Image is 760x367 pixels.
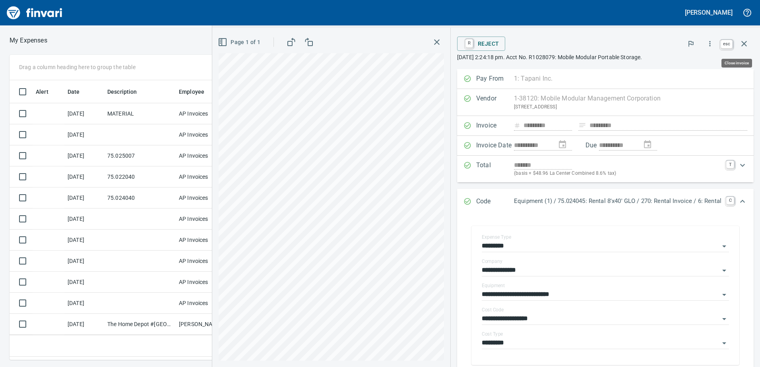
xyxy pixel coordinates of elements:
[682,35,700,52] button: Flag
[36,87,59,97] span: Alert
[482,235,511,240] label: Expense Type
[64,314,104,335] td: [DATE]
[64,187,104,209] td: [DATE]
[482,307,504,312] label: Cost Code
[64,145,104,166] td: [DATE]
[64,209,104,230] td: [DATE]
[64,272,104,293] td: [DATE]
[179,87,215,97] span: Employee
[104,145,176,166] td: 75.025007
[176,103,235,124] td: AP Invoices
[726,197,734,205] a: C
[476,197,514,207] p: Code
[104,187,176,209] td: 75.024040
[482,283,505,288] label: Equipment
[104,314,176,335] td: The Home Depot #[GEOGRAPHIC_DATA]
[107,87,147,97] span: Description
[719,313,730,325] button: Open
[476,160,514,178] p: Total
[64,166,104,187] td: [DATE]
[719,338,730,349] button: Open
[179,87,204,97] span: Employee
[104,166,176,187] td: 75.022040
[482,332,503,336] label: Cost Type
[176,166,235,187] td: AP Invoices
[5,3,64,22] img: Finvari
[719,289,730,300] button: Open
[457,189,754,215] div: Expand
[683,6,735,19] button: [PERSON_NAME]
[457,53,754,61] p: [DATE] 2:24:18 pm. Acct No. R1028079: Mobile Modular Portable Storage.
[719,241,730,252] button: Open
[104,103,176,124] td: MATERIAL
[176,251,235,272] td: AP Invoices
[19,63,136,71] p: Drag a column heading here to group the table
[176,272,235,293] td: AP Invoices
[64,230,104,251] td: [DATE]
[10,36,47,45] p: My Expenses
[36,87,48,97] span: Alert
[482,259,502,264] label: Company
[176,124,235,145] td: AP Invoices
[176,314,235,335] td: [PERSON_NAME]
[64,103,104,124] td: [DATE]
[685,8,733,17] h5: [PERSON_NAME]
[64,124,104,145] td: [DATE]
[463,37,499,50] span: Reject
[68,87,80,97] span: Date
[64,293,104,314] td: [DATE]
[176,187,235,209] td: AP Invoices
[719,265,730,276] button: Open
[721,40,733,48] a: esc
[68,87,90,97] span: Date
[64,251,104,272] td: [DATE]
[465,39,473,48] a: R
[216,35,264,50] button: Page 1 of 1
[176,209,235,230] td: AP Invoices
[176,230,235,251] td: AP Invoices
[726,160,734,168] a: T
[457,37,505,51] button: RReject
[10,36,47,45] nav: breadcrumb
[176,293,235,314] td: AP Invoices
[457,156,754,182] div: Expand
[514,197,721,206] p: Equipment (1) / 75.024045: Rental 8'x40' GLO / 270: Rental Invoice / 6: Rental
[176,145,235,166] td: AP Invoices
[701,35,719,52] button: More
[514,170,721,178] p: (basis + $48.96 La Center Combined 8.6% tax)
[219,37,260,47] span: Page 1 of 1
[107,87,137,97] span: Description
